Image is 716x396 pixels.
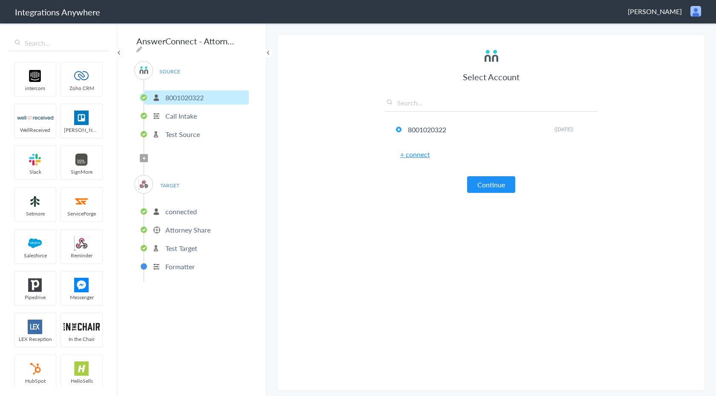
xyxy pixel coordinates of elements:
[690,6,701,17] img: user.png
[165,129,200,139] p: Test Source
[14,335,56,343] span: LEX Reception
[554,125,573,133] span: ([DATE])
[467,176,515,193] button: Continue
[153,66,186,77] span: SOURCE
[17,236,53,250] img: salesforce-logo.svg
[17,194,53,209] img: setmoreNew.jpg
[64,236,100,250] img: webhook.png
[64,152,100,167] img: signmore-logo.png
[139,179,149,189] img: webhook.png
[165,262,195,271] p: Formatter
[9,35,109,51] input: Search...
[17,278,53,292] img: pipedrive.png
[64,361,100,376] img: hs-app-logo.svg
[14,210,56,217] span: Setmore
[14,126,56,134] span: WellReceived
[14,252,56,259] span: Salesforce
[15,6,100,18] h1: Integrations Anywhere
[61,294,102,301] span: Messenger
[17,111,53,125] img: wr-logo.svg
[17,152,53,167] img: slack-logo.svg
[61,168,102,175] span: SignMore
[61,377,102,384] span: HelloSells
[61,84,102,92] span: Zoho CRM
[64,69,100,83] img: zoho-logo.svg
[153,180,186,191] span: TARGET
[17,361,53,376] img: hubspot-logo.svg
[61,252,102,259] span: Reminder
[483,47,500,64] img: answerconnect-logo.svg
[64,194,100,209] img: serviceforge-icon.png
[61,126,102,134] span: [PERSON_NAME]
[14,294,56,301] span: Pipedrive
[385,98,598,112] input: Search...
[64,111,100,125] img: trello.png
[165,207,197,216] p: connected
[165,243,197,253] p: Test Target
[64,320,100,334] img: inch-logo.svg
[61,210,102,217] span: ServiceForge
[14,377,56,384] span: HubSpot
[165,111,197,121] p: Call Intake
[139,65,149,76] img: answerconnect-logo.svg
[628,6,682,16] span: [PERSON_NAME]
[64,278,100,292] img: FBM.png
[61,335,102,343] span: In the Chair
[14,84,56,92] span: intercom
[385,71,598,83] h3: Select Account
[14,168,56,175] span: Slack
[17,69,53,83] img: intercom-logo.svg
[165,93,204,102] p: 8001020322
[400,149,430,159] a: + connect
[165,225,211,235] p: Attorney Share
[17,320,53,334] img: lex-app-logo.svg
